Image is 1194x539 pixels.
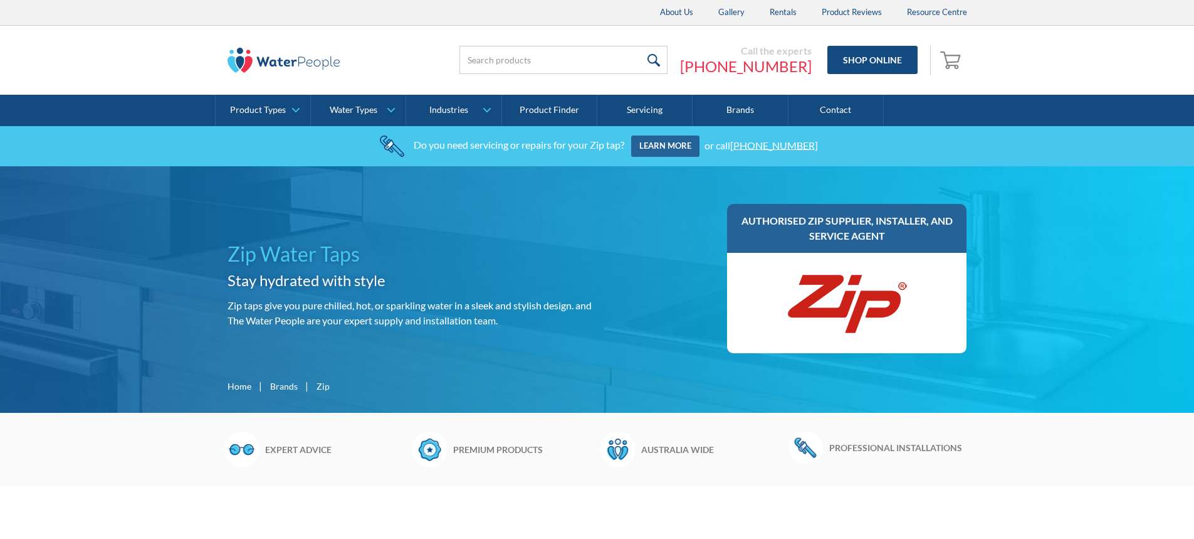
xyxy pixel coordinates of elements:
[228,239,592,269] h1: Zip Water Taps
[788,95,884,126] a: Contact
[827,46,918,74] a: Shop Online
[317,380,330,393] div: Zip
[788,432,823,463] img: Wrench
[641,443,782,456] h6: Australia wide
[230,105,286,115] div: Product Types
[453,443,594,456] h6: Premium products
[258,378,264,393] div: |
[600,432,635,467] img: Waterpeople Symbol
[216,95,310,126] a: Product Types
[429,105,468,115] div: Industries
[829,441,970,454] h6: Professional installations
[680,57,812,76] a: [PHONE_NUMBER]
[414,139,624,151] div: Do you need servicing or repairs for your Zip tap?
[784,265,909,341] img: Zip
[228,380,251,393] a: Home
[680,45,812,57] div: Call the experts
[406,95,501,126] a: Industries
[224,432,259,467] img: Glasses
[631,136,699,157] a: Learn more
[940,50,964,70] img: shopping cart
[704,139,818,151] div: or call
[265,443,406,456] h6: Expert advice
[730,139,818,151] a: [PHONE_NUMBER]
[459,46,668,74] input: Search products
[228,298,592,328] p: Zip taps give you pure chilled, hot, or sparkling water in a sleek and stylish design. and The Wa...
[228,48,340,73] img: The Water People
[502,95,597,126] a: Product Finder
[330,105,377,115] div: Water Types
[270,380,298,393] a: Brands
[412,432,447,467] img: Badge
[311,95,406,126] a: Water Types
[304,378,310,393] div: |
[937,45,967,75] a: Open empty cart
[228,269,592,292] h2: Stay hydrated with style
[693,95,788,126] a: Brands
[597,95,693,126] a: Servicing
[740,213,955,243] h3: Authorised Zip supplier, installer, and service agent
